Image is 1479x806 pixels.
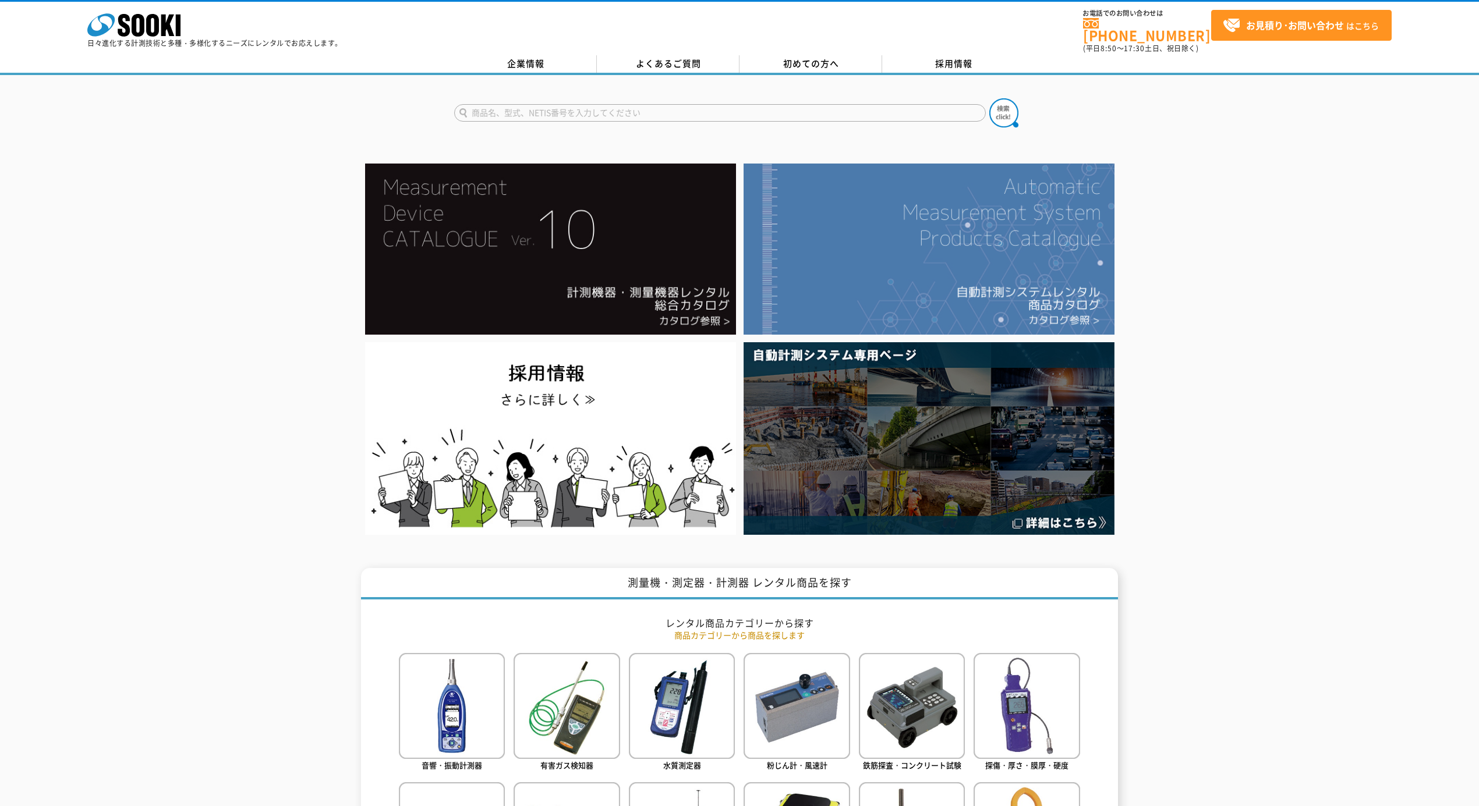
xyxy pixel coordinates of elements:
a: 鉄筋探査・コンクリート試験 [859,653,965,773]
a: 有害ガス検知器 [514,653,620,773]
img: 水質測定器 [629,653,735,759]
span: 鉄筋探査・コンクリート試験 [863,759,961,771]
img: 自動計測システム専用ページ [744,342,1114,535]
a: お見積り･お問い合わせはこちら [1211,10,1392,41]
p: 日々進化する計測技術と多種・多様化するニーズにレンタルでお応えします。 [87,40,342,47]
span: 水質測定器 [663,759,701,771]
a: [PHONE_NUMBER] [1083,18,1211,42]
strong: お見積り･お問い合わせ [1246,18,1344,32]
img: 音響・振動計測器 [399,653,505,759]
img: 自動計測システムカタログ [744,164,1114,335]
img: SOOKI recruit [365,342,736,535]
span: お電話でのお問い合わせは [1083,10,1211,17]
img: 有害ガス検知器 [514,653,620,759]
span: 17:30 [1124,43,1145,54]
h2: レンタル商品カテゴリーから探す [399,617,1080,629]
h1: 測量機・測定器・計測器 レンタル商品を探す [361,568,1118,600]
span: (平日 ～ 土日、祝日除く) [1083,43,1198,54]
a: 音響・振動計測器 [399,653,505,773]
a: 水質測定器 [629,653,735,773]
a: 探傷・厚さ・膜厚・硬度 [974,653,1080,773]
img: 鉄筋探査・コンクリート試験 [859,653,965,759]
img: Catalog Ver10 [365,164,736,335]
span: 粉じん計・風速計 [767,759,827,771]
a: 初めての方へ [739,55,882,73]
img: 粉じん計・風速計 [744,653,850,759]
img: btn_search.png [989,98,1018,127]
input: 商品名、型式、NETIS番号を入力してください [454,104,986,122]
a: 粉じん計・風速計 [744,653,850,773]
span: 初めての方へ [783,57,839,70]
p: 商品カテゴリーから商品を探します [399,629,1080,641]
span: はこちら [1223,17,1379,34]
a: 採用情報 [882,55,1025,73]
span: 有害ガス検知器 [540,759,593,771]
span: 探傷・厚さ・膜厚・硬度 [985,759,1068,771]
img: 探傷・厚さ・膜厚・硬度 [974,653,1080,759]
a: よくあるご質問 [597,55,739,73]
span: 音響・振動計測器 [422,759,482,771]
a: 企業情報 [454,55,597,73]
span: 8:50 [1101,43,1117,54]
